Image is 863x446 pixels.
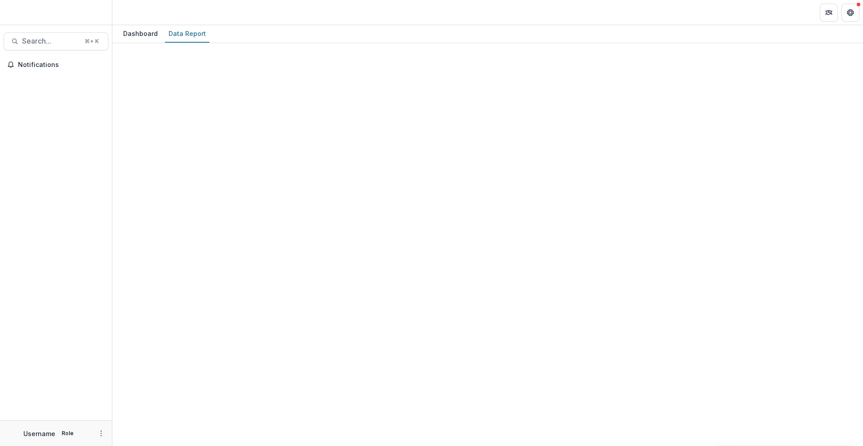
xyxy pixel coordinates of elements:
a: Data Report [165,25,209,43]
button: Partners [820,4,838,22]
span: Notifications [18,61,105,69]
span: Search... [22,37,79,45]
p: Username [23,429,55,438]
div: Data Report [165,27,209,40]
button: Get Help [841,4,859,22]
button: Notifications [4,58,108,72]
button: Search... [4,32,108,50]
a: Dashboard [120,25,161,43]
div: Dashboard [120,27,161,40]
div: ⌘ + K [83,36,101,46]
p: Role [59,429,76,437]
button: More [96,428,107,439]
